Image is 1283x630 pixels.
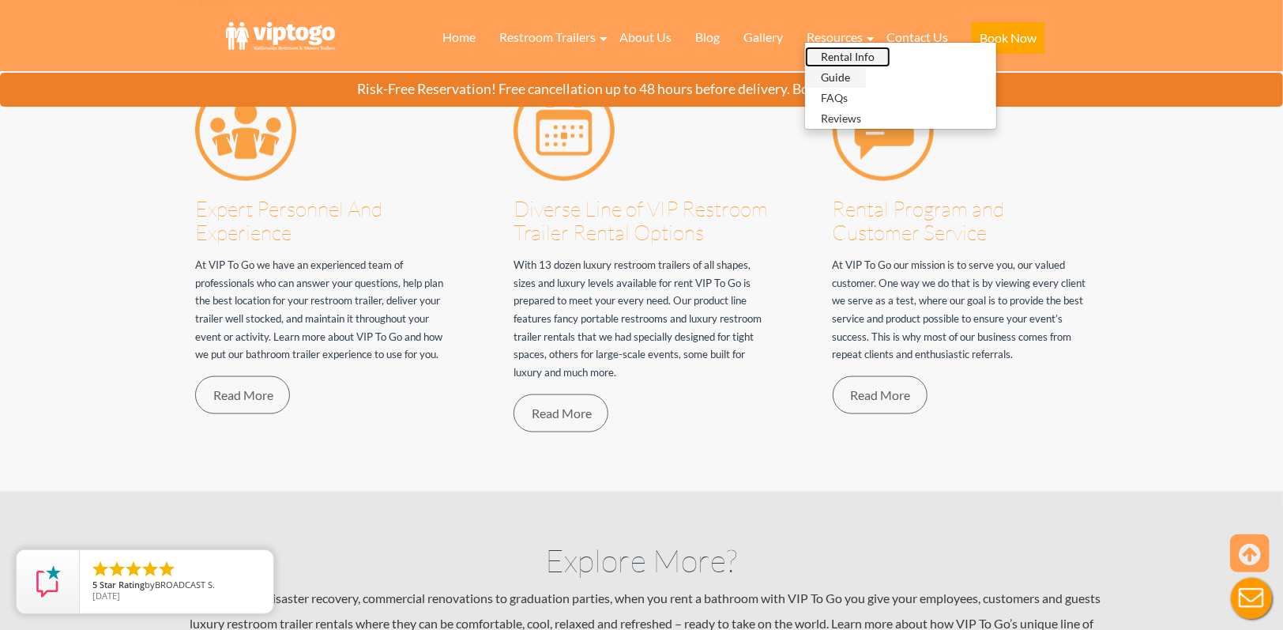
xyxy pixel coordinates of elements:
[175,543,1108,578] h2: Explore More?
[32,566,64,598] img: Review Rating
[487,20,608,55] a: Restroom Trailers
[195,197,450,243] h3: Expert Personnel And Experience
[514,197,769,243] h3: Diverse Line of VIP Restroom Trailer Rental Options
[92,579,97,590] span: 5
[805,67,866,88] a: Guide
[155,579,215,590] span: BROADCAST S.
[141,560,160,579] li: 
[91,560,110,579] li: 
[875,20,960,55] a: Contact Us
[124,560,143,579] li: 
[833,376,927,414] a: Read More
[608,20,683,55] a: About Us
[514,394,608,432] a: Read More
[195,376,290,414] a: Read More
[157,560,176,579] li: 
[431,20,487,55] a: Home
[972,22,1044,54] button: Book Now
[833,197,1088,243] h3: Rental Program and Customer Service
[195,80,296,181] img: Expert Personnel And Experience
[960,20,1056,63] a: Book Now
[805,108,877,129] a: Reviews
[833,256,1088,364] p: At VIP To Go our mission is to serve you, our valued customer. One way we do that is by viewing e...
[805,88,863,108] a: FAQs
[833,80,934,181] img: Rental Program and Customer Service
[732,20,795,55] a: Gallery
[795,20,875,55] a: Resources
[514,256,769,382] p: With 13 dozen luxury restroom trailers of all shapes, sizes and luxury levels available for rent ...
[100,579,145,590] span: Star Rating
[107,560,126,579] li: 
[1220,567,1283,630] button: Live Chat
[92,590,120,602] span: [DATE]
[683,20,732,55] a: Blog
[805,47,890,67] a: Rental Info
[195,256,450,364] p: At VIP To Go we have an experienced team of professionals who can answer your questions, help pla...
[92,580,261,591] span: by
[514,80,615,181] img: Diverse Product Rental Line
